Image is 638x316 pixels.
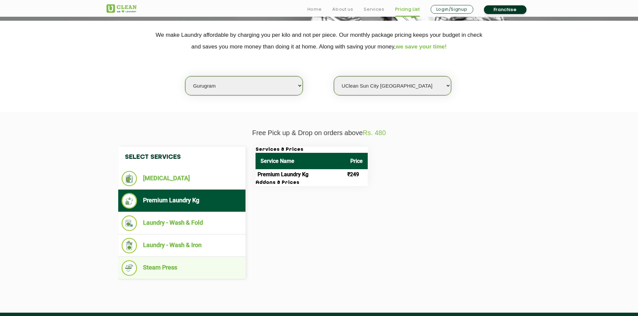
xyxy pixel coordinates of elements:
p: We make Laundry affordable by charging you per kilo and not per piece. Our monthly package pricin... [107,29,532,52]
th: Service Name [256,153,345,169]
img: Laundry - Wash & Fold [122,215,137,231]
h3: Addons & Prices [256,180,368,186]
td: Premium Laundry Kg [256,169,345,180]
li: Premium Laundry Kg [122,193,242,209]
p: Free Pick up & Drop on orders above [107,129,532,137]
img: Steam Press [122,260,137,276]
span: we save your time! [396,43,447,50]
img: UClean Laundry and Dry Cleaning [107,4,137,13]
a: Home [307,5,322,13]
li: [MEDICAL_DATA] [122,171,242,186]
img: Premium Laundry Kg [122,193,137,209]
li: Laundry - Wash & Iron [122,238,242,253]
img: Dry Cleaning [122,171,137,186]
a: Franchise [484,5,526,14]
li: Steam Press [122,260,242,276]
td: ₹249 [345,169,368,180]
a: Services [364,5,384,13]
li: Laundry - Wash & Fold [122,215,242,231]
img: Laundry - Wash & Iron [122,238,137,253]
a: Login/Signup [431,5,473,14]
a: About us [332,5,353,13]
span: Rs. 480 [363,129,386,136]
th: Price [345,153,368,169]
h3: Services & Prices [256,147,368,153]
a: Pricing List [395,5,420,13]
h4: Select Services [118,147,245,168]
